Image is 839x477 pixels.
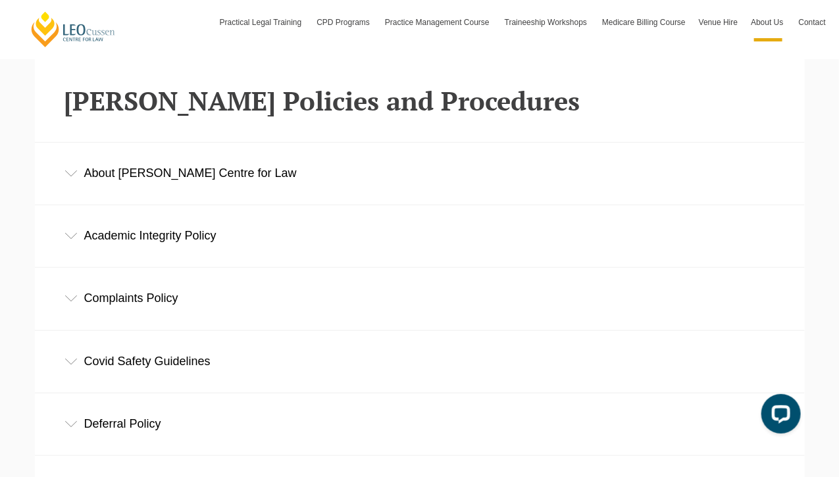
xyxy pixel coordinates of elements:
div: Academic Integrity Policy [35,205,805,266]
h2: [PERSON_NAME] Policies and Procedures [64,86,775,115]
a: Venue Hire [692,3,744,41]
div: Complaints Policy [35,268,805,329]
a: Practice Management Course [378,3,498,41]
a: Traineeship Workshops [498,3,596,41]
div: About [PERSON_NAME] Centre for Law [35,143,805,204]
a: About Us [744,3,792,41]
a: Medicare Billing Course [596,3,692,41]
a: Practical Legal Training [213,3,311,41]
a: CPD Programs [310,3,378,41]
a: Contact [792,3,832,41]
iframe: LiveChat chat widget [751,389,806,444]
div: Covid Safety Guidelines [35,331,805,392]
div: Deferral Policy [35,393,805,455]
a: [PERSON_NAME] Centre for Law [30,11,117,48]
